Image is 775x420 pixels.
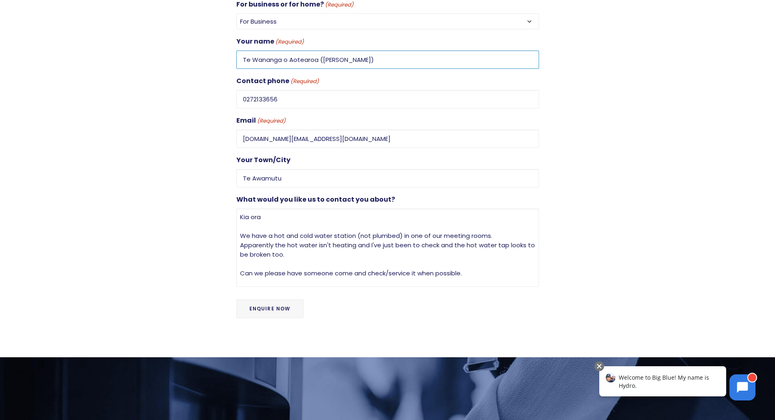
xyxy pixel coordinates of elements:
input: Enquire Now [236,299,303,318]
span: (Required) [324,0,354,10]
label: Contact phone [236,75,319,87]
span: (Required) [290,77,319,86]
label: Your name [236,36,304,47]
label: What would you like us to contact you about? [236,194,395,205]
span: (Required) [275,37,304,47]
span: (Required) [256,117,286,126]
iframe: Chatbot [591,360,764,409]
label: Your Town/City [236,154,290,166]
label: Email [236,115,286,126]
